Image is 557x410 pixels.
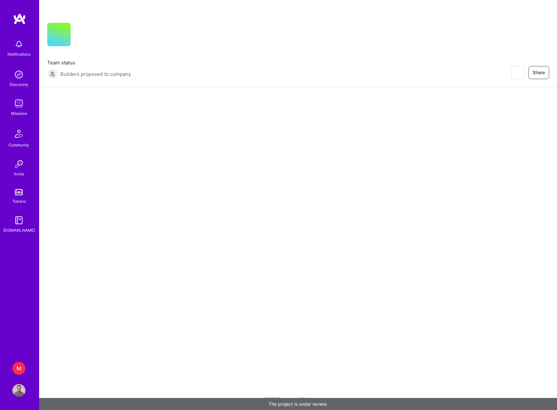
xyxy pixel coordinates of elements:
img: discovery [12,68,25,81]
a: M [11,362,27,375]
div: Missions [11,110,27,117]
div: Discovery [10,81,28,88]
img: Community [11,126,27,142]
a: User Avatar [11,384,27,397]
div: [DOMAIN_NAME] [3,227,35,234]
div: Community [8,142,29,148]
img: bell [12,38,25,51]
div: The project is under review. [39,398,557,410]
span: Builders proposed to company [60,71,131,77]
i: icon EyeClosed [515,70,520,75]
div: Tokens [12,198,26,205]
div: M [12,362,25,375]
span: Team status [47,59,131,66]
div: Notifications [7,51,31,58]
i: icon CompanyGray [78,33,84,38]
img: teamwork [12,97,25,110]
img: Invite [12,157,25,171]
span: Share [533,69,545,76]
img: logo [13,13,26,25]
button: Share [528,66,549,79]
img: tokens [15,189,23,195]
img: guide book [12,214,25,227]
img: User Avatar [12,384,25,397]
img: Builders proposed to company [47,69,58,79]
div: Invite [14,171,24,177]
